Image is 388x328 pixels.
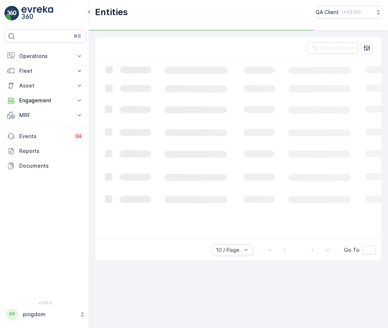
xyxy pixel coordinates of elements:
[4,144,86,158] a: Reports
[4,307,86,322] button: PPpingdom
[4,158,86,173] a: Documents
[23,311,76,318] p: pingdom
[75,133,82,139] p: 34
[19,112,71,119] p: MRF
[344,246,360,254] span: Go To
[4,78,86,93] button: Asset
[6,308,18,320] div: PP
[342,9,361,15] p: ( +03:00 )
[19,162,83,170] p: Documents
[4,49,86,64] button: Operations
[19,52,71,60] p: Operations
[316,8,339,16] p: QA Client
[74,33,81,39] p: ⌘B
[19,147,83,155] p: Reports
[19,82,71,89] p: Asset
[321,44,354,52] p: Clear Filters
[4,64,86,78] button: Fleet
[19,133,69,140] p: Events
[19,67,71,75] p: Fleet
[4,6,19,21] img: logo
[4,301,86,305] span: v 1.51.0
[4,129,86,144] a: Events34
[4,108,86,123] button: MRF
[307,42,358,54] button: Clear Filters
[21,6,53,21] img: logo_light-DOdMpM7g.png
[316,6,382,18] button: QA Client(+03:00)
[4,93,86,108] button: Engagement
[19,97,71,104] p: Engagement
[95,6,128,18] p: Entities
